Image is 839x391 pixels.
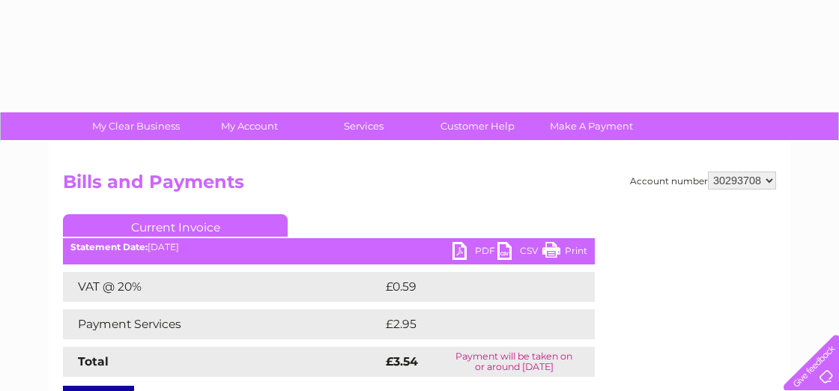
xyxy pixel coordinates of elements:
td: £2.95 [382,309,560,339]
a: My Clear Business [74,112,198,140]
a: PDF [452,242,497,264]
a: Services [302,112,425,140]
td: VAT @ 20% [63,272,382,302]
a: My Account [188,112,312,140]
td: Payment will be taken on or around [DATE] [434,347,595,377]
td: Payment Services [63,309,382,339]
strong: £3.54 [386,354,418,369]
div: Account number [630,172,776,190]
a: Current Invoice [63,214,288,237]
strong: Total [78,354,109,369]
a: Make A Payment [530,112,653,140]
td: £0.59 [382,272,560,302]
h2: Bills and Payments [63,172,776,200]
a: Customer Help [416,112,539,140]
a: CSV [497,242,542,264]
div: [DATE] [63,242,595,252]
a: Print [542,242,587,264]
b: Statement Date: [70,241,148,252]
